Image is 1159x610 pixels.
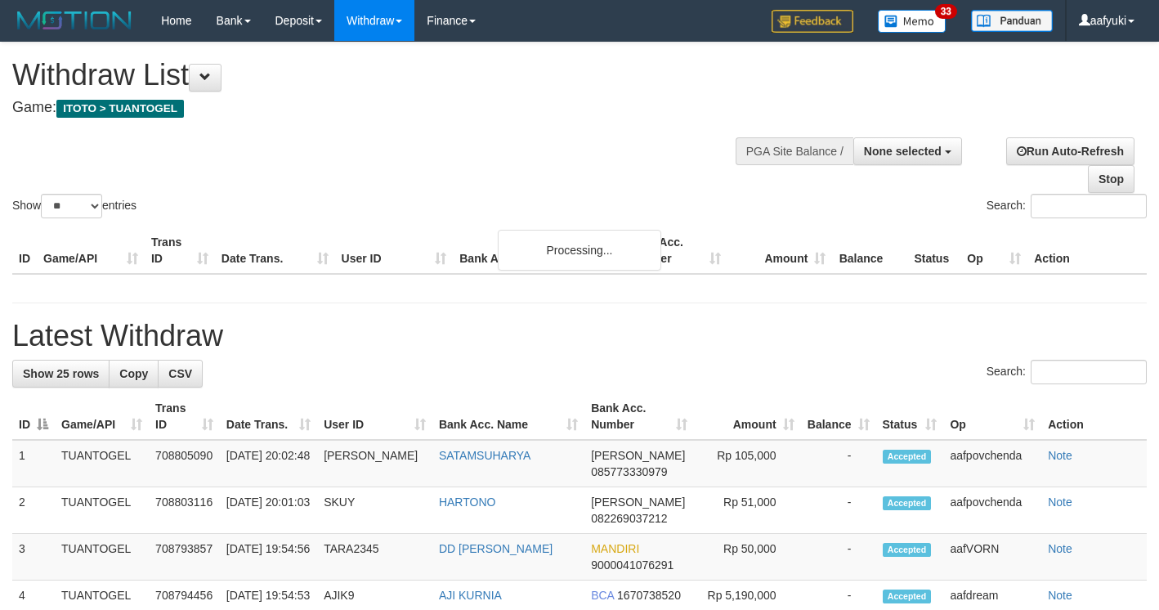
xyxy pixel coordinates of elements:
th: Action [1041,393,1147,440]
th: Balance [832,227,907,274]
th: Bank Acc. Name: activate to sort column ascending [432,393,584,440]
th: Bank Acc. Number [622,227,727,274]
a: AJI KURNIA [439,589,502,602]
td: [PERSON_NAME] [317,440,432,487]
th: Date Trans. [215,227,335,274]
td: 708803116 [149,487,220,534]
td: TUANTOGEL [55,534,149,581]
button: None selected [853,137,962,165]
td: SKUY [317,487,432,534]
a: HARTONO [439,496,496,509]
span: CSV [168,367,192,380]
input: Search: [1031,194,1147,218]
label: Search: [987,360,1147,384]
input: Search: [1031,360,1147,384]
td: Rp 105,000 [694,440,800,487]
a: Note [1048,542,1072,555]
img: Feedback.jpg [772,10,853,33]
img: Button%20Memo.svg [878,10,946,33]
td: aafVORN [943,534,1041,581]
th: Bank Acc. Number: activate to sort column ascending [584,393,694,440]
td: 708805090 [149,440,220,487]
a: Stop [1088,165,1134,193]
span: 33 [935,4,957,19]
span: Accepted [883,450,932,464]
td: aafpovchenda [943,440,1041,487]
th: Date Trans.: activate to sort column ascending [220,393,317,440]
a: Show 25 rows [12,360,110,388]
td: TUANTOGEL [55,440,149,487]
span: Accepted [883,496,932,510]
div: PGA Site Balance / [736,137,853,165]
th: User ID [335,227,454,274]
th: Game/API: activate to sort column ascending [55,393,149,440]
a: Note [1048,496,1072,509]
td: 1 [12,440,55,487]
a: SATAMSUHARYA [439,449,531,462]
img: MOTION_logo.png [12,8,136,33]
td: TUANTOGEL [55,487,149,534]
th: Amount [727,227,833,274]
td: Rp 50,000 [694,534,800,581]
h1: Latest Withdraw [12,320,1147,352]
th: Amount: activate to sort column ascending [694,393,800,440]
th: Trans ID [145,227,215,274]
span: BCA [591,589,614,602]
span: Show 25 rows [23,367,99,380]
label: Show entries [12,194,136,218]
th: Op [960,227,1027,274]
th: ID: activate to sort column descending [12,393,55,440]
td: [DATE] 20:01:03 [220,487,317,534]
span: Accepted [883,543,932,557]
a: DD [PERSON_NAME] [439,542,553,555]
td: 3 [12,534,55,581]
span: MANDIRI [591,542,639,555]
td: [DATE] 20:02:48 [220,440,317,487]
select: Showentries [41,194,102,218]
td: aafpovchenda [943,487,1041,534]
td: - [801,487,876,534]
td: - [801,440,876,487]
img: panduan.png [971,10,1053,32]
td: 2 [12,487,55,534]
th: Bank Acc. Name [453,227,621,274]
td: [DATE] 19:54:56 [220,534,317,581]
th: Game/API [37,227,145,274]
th: ID [12,227,37,274]
span: Copy 9000041076291 to clipboard [591,558,673,572]
h1: Withdraw List [12,59,756,92]
a: Copy [109,360,159,388]
td: Rp 51,000 [694,487,800,534]
div: Processing... [498,230,661,271]
th: Op: activate to sort column ascending [943,393,1041,440]
span: Accepted [883,590,932,603]
span: ITOTO > TUANTOGEL [56,100,184,118]
th: Status [907,227,960,274]
a: Note [1048,589,1072,602]
a: Note [1048,449,1072,462]
a: Run Auto-Refresh [1006,137,1134,165]
th: Trans ID: activate to sort column ascending [149,393,220,440]
th: Status: activate to sort column ascending [876,393,944,440]
td: 708793857 [149,534,220,581]
th: User ID: activate to sort column ascending [317,393,432,440]
span: [PERSON_NAME] [591,449,685,462]
a: CSV [158,360,203,388]
span: Copy 082269037212 to clipboard [591,512,667,525]
h4: Game: [12,100,756,116]
span: None selected [864,145,942,158]
th: Action [1027,227,1147,274]
th: Balance: activate to sort column ascending [801,393,876,440]
span: [PERSON_NAME] [591,496,685,509]
span: Copy 1670738520 to clipboard [617,589,681,602]
td: TARA2345 [317,534,432,581]
span: Copy 085773330979 to clipboard [591,465,667,478]
td: - [801,534,876,581]
span: Copy [119,367,148,380]
label: Search: [987,194,1147,218]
